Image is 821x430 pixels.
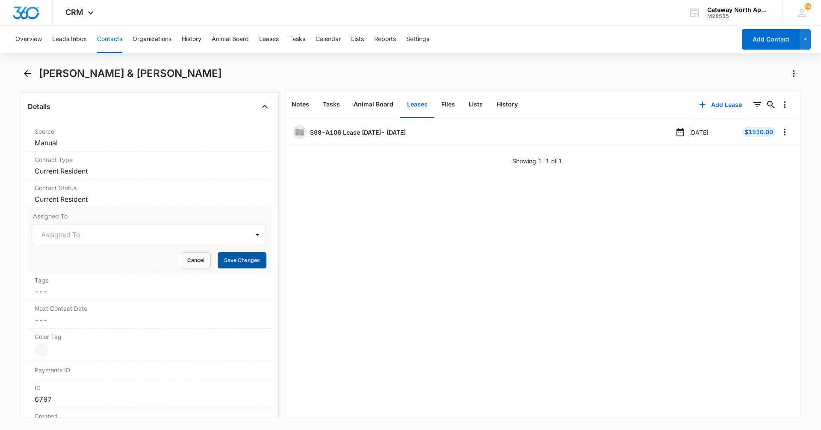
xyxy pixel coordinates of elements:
dt: ID [35,383,265,392]
button: Calendar [316,26,341,53]
h4: Details [28,101,50,112]
button: Leases [259,26,279,53]
button: Animal Board [347,91,400,118]
button: History [490,91,525,118]
button: Close [258,100,272,113]
p: [DATE] [689,128,709,137]
button: Notes [285,91,316,118]
button: Search... [764,98,778,112]
button: Overflow Menu [778,98,791,112]
dd: 6797 [35,394,265,404]
button: Actions [787,67,800,80]
div: account id [707,13,770,19]
button: Lists [462,91,490,118]
button: Filters [750,98,764,112]
button: Organizations [133,26,171,53]
div: Tags--- [28,272,272,300]
button: Save Changes [218,252,266,268]
button: Overflow Menu [778,125,791,139]
dt: Payments ID [35,365,92,374]
dd: --- [35,315,265,325]
dd: Current Resident [35,166,265,176]
label: Contact Status [35,183,265,192]
label: Next Contact Date [35,304,265,313]
button: Settings [406,26,429,53]
dd: Current Resident [35,194,265,204]
label: Assigned To [33,212,266,221]
button: Lists [351,26,364,53]
dd: --- [35,286,265,297]
button: Leads Inbox [52,26,87,53]
button: Add Lease [691,94,750,115]
h1: [PERSON_NAME] & [PERSON_NAME] [39,67,222,80]
button: Leases [400,91,434,118]
dt: Created [35,412,265,421]
label: Contact Type [35,155,265,164]
button: Contacts [97,26,122,53]
div: $1510.00 [742,127,776,137]
div: Color Tag [28,329,272,360]
button: Files [434,91,462,118]
label: Source [35,127,265,136]
div: Contact TypeCurrent Resident [28,152,272,180]
button: Reports [374,26,396,53]
span: CRM [65,8,83,17]
div: notifications count [804,3,811,10]
div: ID6797 [28,380,272,408]
label: Tags [35,276,265,285]
div: SourceManual [28,124,272,152]
button: Add Contact [742,29,800,50]
span: 74 [804,3,811,10]
button: Tasks [316,91,347,118]
button: Overview [15,26,42,53]
p: Showing 1-1 of 1 [512,156,562,165]
dd: Manual [35,138,265,148]
button: History [182,26,201,53]
a: 598-A106 Lease [DATE]- [DATE] [310,128,406,137]
label: Color Tag [35,332,265,341]
div: account name [707,6,770,13]
button: Cancel [181,252,211,268]
div: Next Contact Date--- [28,300,272,329]
button: Animal Board [212,26,249,53]
div: Payments ID [28,360,272,380]
div: Contact StatusCurrent Resident [28,180,272,208]
button: Tasks [289,26,305,53]
button: Back [21,67,34,80]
